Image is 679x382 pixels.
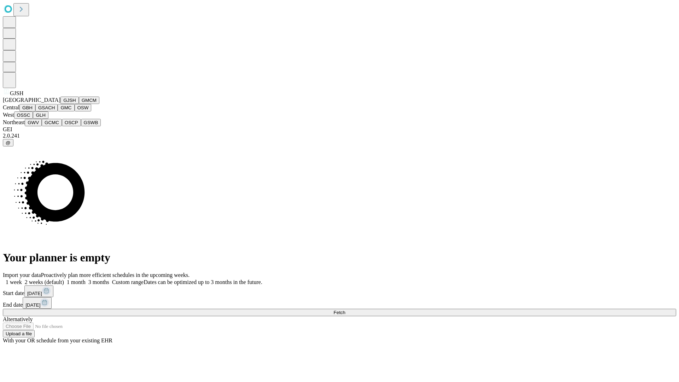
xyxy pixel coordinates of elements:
[10,90,23,96] span: GJSH
[3,133,676,139] div: 2.0.241
[112,279,144,285] span: Custom range
[3,126,676,133] div: GEI
[3,112,14,118] span: West
[3,285,676,297] div: Start date
[35,104,58,111] button: GSACH
[58,104,74,111] button: GMC
[14,111,33,119] button: OSSC
[62,119,81,126] button: OSCP
[3,330,35,337] button: Upload a file
[3,297,676,309] div: End date
[3,309,676,316] button: Fetch
[41,272,190,278] span: Proactively plan more efficient schedules in the upcoming weeks.
[88,279,109,285] span: 3 months
[81,119,101,126] button: GSWB
[6,279,22,285] span: 1 week
[25,302,40,308] span: [DATE]
[42,119,62,126] button: GCMC
[27,291,42,296] span: [DATE]
[60,97,79,104] button: GJSH
[3,337,112,343] span: With your OR schedule from your existing EHR
[24,285,53,297] button: [DATE]
[3,104,19,110] span: Central
[79,97,99,104] button: GMCM
[3,272,41,278] span: Import your data
[75,104,92,111] button: OSW
[333,310,345,315] span: Fetch
[144,279,262,285] span: Dates can be optimized up to 3 months in the future.
[33,111,48,119] button: GLH
[3,251,676,264] h1: Your planner is empty
[23,297,52,309] button: [DATE]
[25,279,64,285] span: 2 weeks (default)
[19,104,35,111] button: GBH
[3,97,60,103] span: [GEOGRAPHIC_DATA]
[3,316,33,322] span: Alternatively
[3,119,25,125] span: Northeast
[6,140,11,145] span: @
[3,139,13,146] button: @
[67,279,86,285] span: 1 month
[25,119,42,126] button: GWV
